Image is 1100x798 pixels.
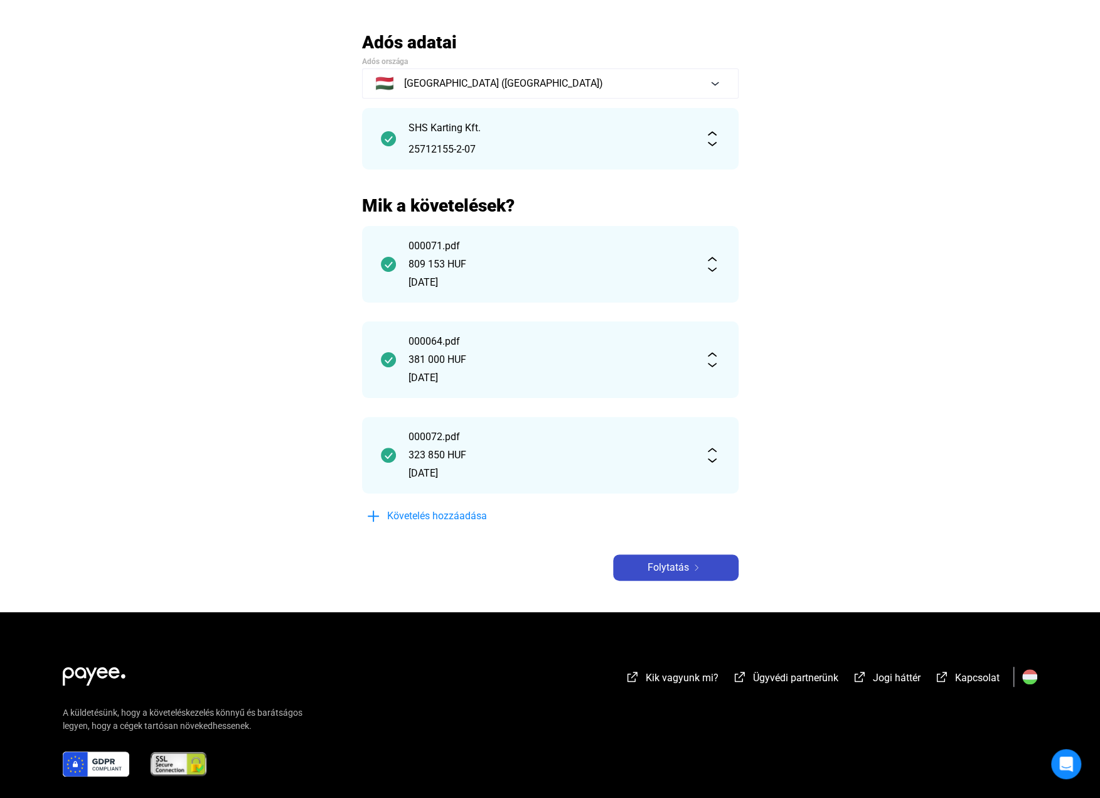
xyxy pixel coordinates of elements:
img: white-payee-white-dot.svg [63,660,125,686]
button: Folytatásarrow-right-white [613,554,739,581]
span: Jogi háttér [873,672,921,684]
div: SHS Karting Kft. [408,121,692,136]
h2: Mik a követelések? [362,195,739,217]
img: checkmark-darker-green-circle [381,257,396,272]
img: external-link-white [934,671,949,683]
img: HU.svg [1022,669,1037,684]
div: 381 000 HUF [408,352,692,367]
div: 25712155-2-07 [408,142,692,157]
img: ssl [149,752,208,777]
div: Open Intercom Messenger [1051,749,1081,779]
img: expand [705,352,720,367]
img: expand [705,257,720,272]
div: 000072.pdf [408,429,692,445]
a: external-link-whiteKapcsolat [934,674,1000,686]
div: [DATE] [408,275,692,290]
img: checkmark-darker-green-circle [381,448,396,463]
img: checkmark-darker-green-circle [381,131,396,146]
div: 809 153 HUF [408,257,692,272]
div: 323 850 HUF [408,448,692,463]
img: external-link-white [625,671,640,683]
img: checkmark-darker-green-circle [381,352,396,367]
div: 000071.pdf [408,239,692,254]
span: Kapcsolat [955,672,1000,684]
button: 🇭🇺[GEOGRAPHIC_DATA] ([GEOGRAPHIC_DATA]) [362,68,739,99]
div: [DATE] [408,370,692,386]
h2: Adós adatai [362,31,739,53]
span: Ügyvédi partnerünk [753,672,838,684]
a: external-link-whiteJogi háttér [852,674,921,686]
button: plus-blueKövetelés hozzáadása [362,503,550,529]
div: 000064.pdf [408,334,692,349]
span: Kik vagyunk mi? [646,672,718,684]
img: expand [705,131,720,146]
span: [GEOGRAPHIC_DATA] ([GEOGRAPHIC_DATA]) [404,76,603,91]
img: external-link-white [852,671,867,683]
div: [DATE] [408,466,692,481]
img: arrow-right-white [689,564,704,571]
a: external-link-whiteKik vagyunk mi? [625,674,718,686]
span: 🇭🇺 [375,76,394,91]
span: Követelés hozzáadása [387,509,487,524]
img: plus-blue [366,509,381,524]
img: external-link-white [732,671,747,683]
a: external-link-whiteÜgyvédi partnerünk [732,674,838,686]
img: expand [705,448,720,463]
span: Adós országa [362,57,408,66]
img: gdpr [63,752,129,777]
span: Folytatás [648,560,689,575]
